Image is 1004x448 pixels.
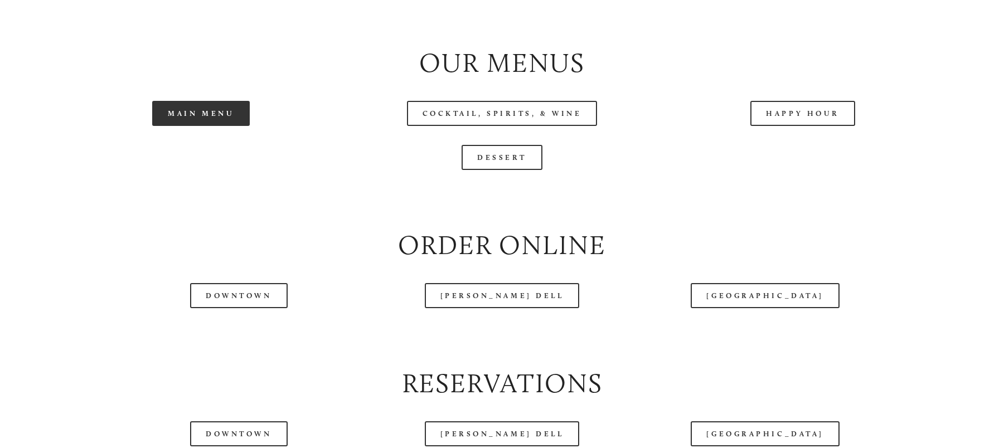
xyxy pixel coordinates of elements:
[691,421,839,446] a: [GEOGRAPHIC_DATA]
[60,365,944,402] h2: Reservations
[750,101,855,126] a: Happy Hour
[152,101,250,126] a: Main Menu
[190,283,287,308] a: Downtown
[190,421,287,446] a: Downtown
[425,283,580,308] a: [PERSON_NAME] Dell
[691,283,839,308] a: [GEOGRAPHIC_DATA]
[425,421,580,446] a: [PERSON_NAME] Dell
[60,227,944,264] h2: Order Online
[407,101,598,126] a: Cocktail, Spirits, & Wine
[462,145,542,170] a: Dessert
